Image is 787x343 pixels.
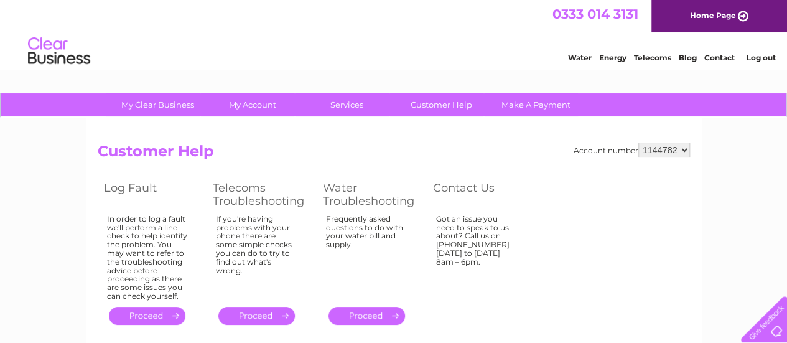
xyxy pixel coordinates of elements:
[326,215,408,296] div: Frequently asked questions to do with your water bill and supply.
[100,7,688,60] div: Clear Business is a trading name of Verastar Limited (registered in [GEOGRAPHIC_DATA] No. 3667643...
[107,215,188,301] div: In order to log a fault we'll perform a line check to help identify the problem. You may want to ...
[27,32,91,70] img: logo.png
[390,93,493,116] a: Customer Help
[746,53,775,62] a: Log out
[218,307,295,325] a: .
[106,93,209,116] a: My Clear Business
[679,53,697,62] a: Blog
[98,178,207,211] th: Log Fault
[485,93,587,116] a: Make A Payment
[328,307,405,325] a: .
[317,178,427,211] th: Water Troubleshooting
[427,178,536,211] th: Contact Us
[574,143,690,157] div: Account number
[599,53,626,62] a: Energy
[634,53,671,62] a: Telecoms
[207,178,317,211] th: Telecoms Troubleshooting
[296,93,398,116] a: Services
[201,93,304,116] a: My Account
[436,215,517,296] div: Got an issue you need to speak to us about? Call us on [PHONE_NUMBER] [DATE] to [DATE] 8am – 6pm.
[552,6,638,22] a: 0333 014 3131
[568,53,592,62] a: Water
[98,143,690,166] h2: Customer Help
[216,215,298,296] div: If you're having problems with your phone there are some simple checks you can do to try to find ...
[109,307,185,325] a: .
[704,53,735,62] a: Contact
